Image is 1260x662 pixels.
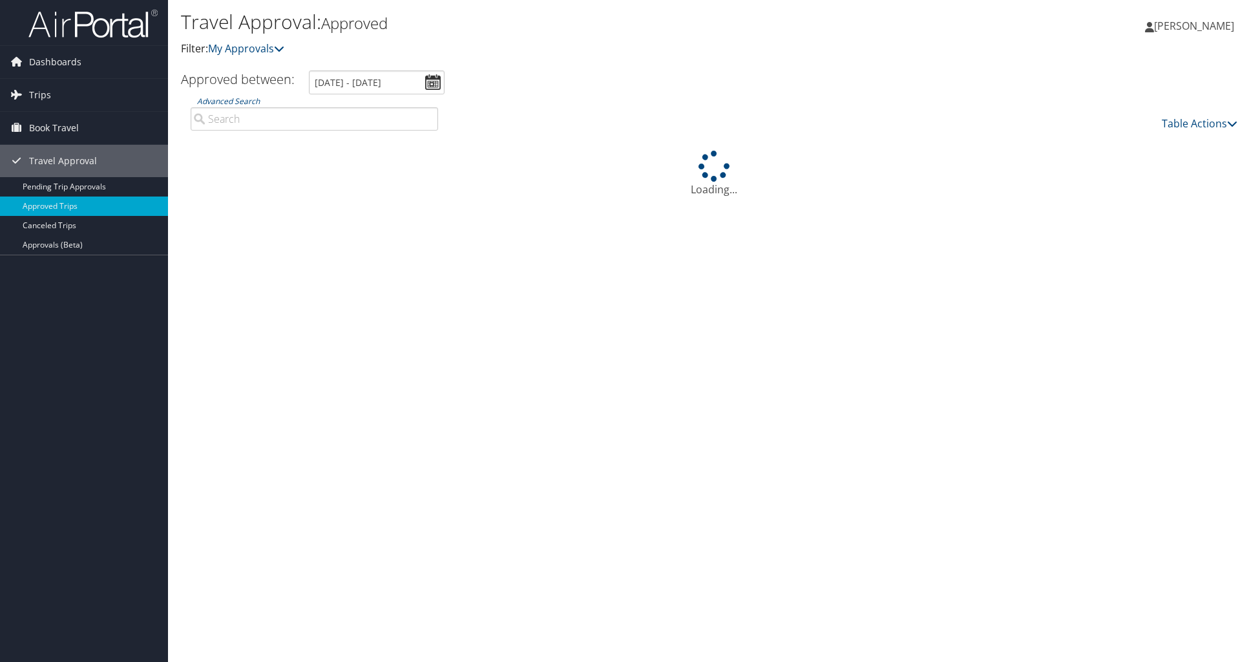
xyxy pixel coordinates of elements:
[181,8,892,36] h1: Travel Approval:
[1162,116,1237,131] a: Table Actions
[1145,6,1247,45] a: [PERSON_NAME]
[29,145,97,177] span: Travel Approval
[28,8,158,39] img: airportal-logo.png
[29,112,79,144] span: Book Travel
[181,151,1247,197] div: Loading...
[309,70,445,94] input: [DATE] - [DATE]
[197,96,260,107] a: Advanced Search
[321,12,388,34] small: Approved
[181,41,892,58] p: Filter:
[1154,19,1234,33] span: [PERSON_NAME]
[29,46,81,78] span: Dashboards
[181,70,295,88] h3: Approved between:
[29,79,51,111] span: Trips
[191,107,438,131] input: Advanced Search
[208,41,284,56] a: My Approvals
